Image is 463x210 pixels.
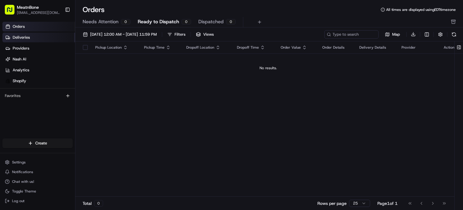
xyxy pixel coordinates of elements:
[5,79,10,83] img: Shopify logo
[43,149,73,154] a: Powered byPylon
[6,6,18,18] img: Nash
[57,135,97,141] span: API Documentation
[69,110,81,115] span: [DATE]
[2,138,73,148] button: Create
[2,197,73,205] button: Log out
[2,168,73,176] button: Notifications
[138,18,179,25] span: Ready to Dispatch
[317,200,347,206] p: Rows per page
[444,45,456,50] div: Actions
[94,200,103,207] div: 0
[13,57,26,62] span: Nash AI
[83,18,118,25] span: Needs Attention
[83,200,103,207] div: Total
[450,30,458,39] button: Refresh
[69,93,81,98] span: [DATE]
[35,141,47,146] span: Create
[226,19,236,24] div: 0
[13,46,29,51] span: Providers
[12,170,33,174] span: Notifications
[6,78,40,83] div: Past conversations
[386,7,456,12] span: All times are displayed using EDT timezone
[12,110,17,115] img: 1736555255976-a54dd68f-1ca7-489b-9aae-adbdc363a1c4
[19,93,64,98] span: Wisdom [PERSON_NAME]
[2,76,75,86] a: Shopify
[2,91,73,101] div: Favorites
[12,160,26,165] span: Settings
[13,67,29,73] span: Analytics
[2,158,73,166] button: Settings
[322,45,350,50] div: Order Details
[402,45,434,50] div: Provider
[95,45,134,50] div: Pickup Location
[392,32,400,37] span: Map
[65,93,68,98] span: •
[78,66,459,70] div: No results.
[51,135,56,140] div: 💻
[193,30,216,39] button: Views
[377,200,398,206] div: Page 1 of 1
[93,77,110,84] button: See all
[144,45,176,50] div: Pickup Time
[16,39,99,45] input: Clear
[4,132,49,143] a: 📗Knowledge Base
[6,88,16,99] img: Wisdom Oko
[2,33,75,42] a: Deliveries
[12,135,46,141] span: Knowledge Base
[12,189,36,194] span: Toggle Theme
[13,57,24,68] img: 8571987876998_91fb9ceb93ad5c398215_72.jpg
[2,22,75,31] a: Orders
[237,45,271,50] div: Dropoff Time
[121,19,131,24] div: 0
[17,10,60,15] button: [EMAIL_ADDRESS][DOMAIN_NAME]
[102,59,110,66] button: Start new chat
[27,57,99,63] div: Start new chat
[13,24,25,29] span: Orders
[12,199,24,203] span: Log out
[60,150,73,154] span: Pylon
[359,45,392,50] div: Delivery Details
[2,177,73,186] button: Chat with us!
[2,44,75,53] a: Providers
[203,32,214,37] span: Views
[19,110,64,115] span: Wisdom [PERSON_NAME]
[181,19,191,24] div: 0
[175,32,185,37] div: Filters
[12,94,17,99] img: 1736555255976-a54dd68f-1ca7-489b-9aae-adbdc363a1c4
[2,2,62,17] button: MeatnBone[EMAIL_ADDRESS][DOMAIN_NAME]
[2,54,75,64] a: Nash AI
[12,179,34,184] span: Chat with us!
[6,104,16,116] img: Wisdom Oko
[6,24,110,34] p: Welcome 👋
[2,187,73,195] button: Toggle Theme
[186,45,227,50] div: Dropoff Location
[83,5,105,15] h1: Orders
[198,18,224,25] span: Dispatched
[13,35,30,40] span: Deliveries
[90,32,157,37] span: [DATE] 12:00 AM - [DATE] 11:59 PM
[6,135,11,140] div: 📗
[65,110,68,115] span: •
[2,65,75,75] a: Analytics
[165,30,188,39] button: Filters
[27,63,83,68] div: We're available if you need us!
[17,4,39,10] button: MeatnBone
[80,30,159,39] button: [DATE] 12:00 AM - [DATE] 11:59 PM
[6,57,17,68] img: 1736555255976-a54dd68f-1ca7-489b-9aae-adbdc363a1c4
[324,30,379,39] input: Type to search
[49,132,99,143] a: 💻API Documentation
[381,31,404,38] button: Map
[13,78,26,84] span: Shopify
[281,45,313,50] div: Order Value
